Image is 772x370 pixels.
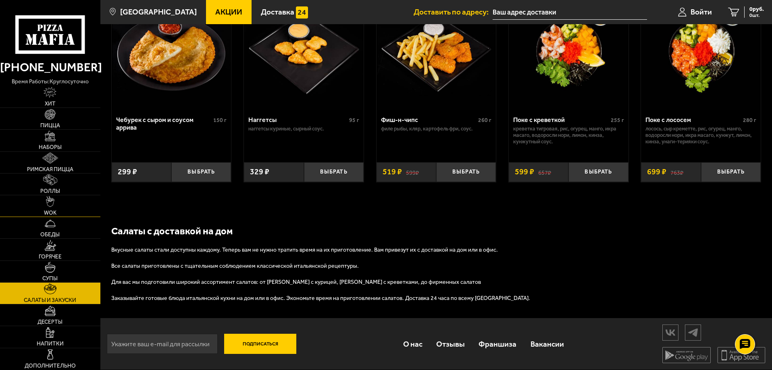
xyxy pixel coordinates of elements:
span: Обеды [40,232,60,238]
span: Все салаты приготовлены с тщательным соблюдением классической итальянской рецептуры. [111,263,359,269]
span: Римская пицца [27,167,73,172]
span: 280 г [743,117,756,124]
div: Поке с лососем [645,116,741,124]
s: 657 ₽ [538,168,551,176]
span: 329 ₽ [250,168,269,176]
button: Выбрать [436,162,496,182]
input: Укажите ваш e-mail для рассылки [107,334,218,354]
button: Выбрать [568,162,628,182]
span: Для вас мы подготовили широкий ассортимент салатов: от [PERSON_NAME] с курицей, [PERSON_NAME] с к... [111,279,481,285]
span: Войти [691,8,712,16]
div: Наггетсы [248,116,347,124]
input: Ваш адрес доставки [493,5,647,20]
b: Салаты с доставкой на дом [111,225,233,237]
p: филе рыбы, кляр, картофель фри, соус. [381,126,492,132]
a: Франшиза [472,331,523,357]
span: 519 ₽ [383,168,402,176]
span: Заказывайте готовые блюда итальянской кухни на дом или в офис. Экономьте время на приготовлении с... [111,295,530,302]
span: WOK [44,210,56,216]
div: Поке с креветкой [513,116,609,124]
div: Фиш-н-чипс [381,116,477,124]
span: [GEOGRAPHIC_DATA] [120,8,197,16]
button: Подписаться [224,334,297,354]
span: Горячее [39,254,62,260]
button: Выбрать [304,162,364,182]
span: Акции [215,8,242,16]
div: Чебурек с сыром и соусом аррива [116,116,212,131]
span: Салаты и закуски [24,298,76,303]
span: 599 ₽ [515,168,534,176]
span: Пицца [40,123,60,128]
img: tg [685,325,701,339]
span: 260 г [478,117,491,124]
span: Наборы [39,145,62,150]
a: Вакансии [524,331,571,357]
a: Отзывы [429,331,472,357]
span: 150 г [213,117,227,124]
span: 299 ₽ [118,168,137,176]
button: Выбрать [701,162,761,182]
p: лосось, Сыр креметте, рис, огурец, манго, водоросли Нори, икра масаго, кунжут, лимон, кинза, унаг... [645,126,756,145]
span: Супы [42,276,58,281]
span: Роллы [40,188,60,194]
span: Доставить по адресу: [414,8,493,16]
img: vk [663,325,678,339]
button: Выбрать [171,162,231,182]
span: Десерты [37,319,62,325]
span: Дополнительно [25,363,76,369]
p: наггетсы куриные, сырный соус. [248,126,359,132]
span: 699 ₽ [647,168,666,176]
p: креветка тигровая, рис, огурец, манго, икра масаго, водоросли Нори, лимон, кинза, кунжутный соус. [513,126,624,145]
span: Доставка [261,8,294,16]
a: О нас [396,331,429,357]
span: 255 г [611,117,624,124]
span: Хит [45,101,56,107]
span: 95 г [349,117,359,124]
span: 0 шт. [749,13,764,18]
span: 0 руб. [749,6,764,12]
img: 15daf4d41897b9f0e9f617042186c801.svg [296,6,308,19]
span: Вкусные салаты стали доступны каждому. Теперь вам не нужно тратить время на их приготовление. Вам... [111,246,498,253]
span: Напитки [37,341,64,347]
s: 599 ₽ [406,168,419,176]
s: 763 ₽ [670,168,683,176]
